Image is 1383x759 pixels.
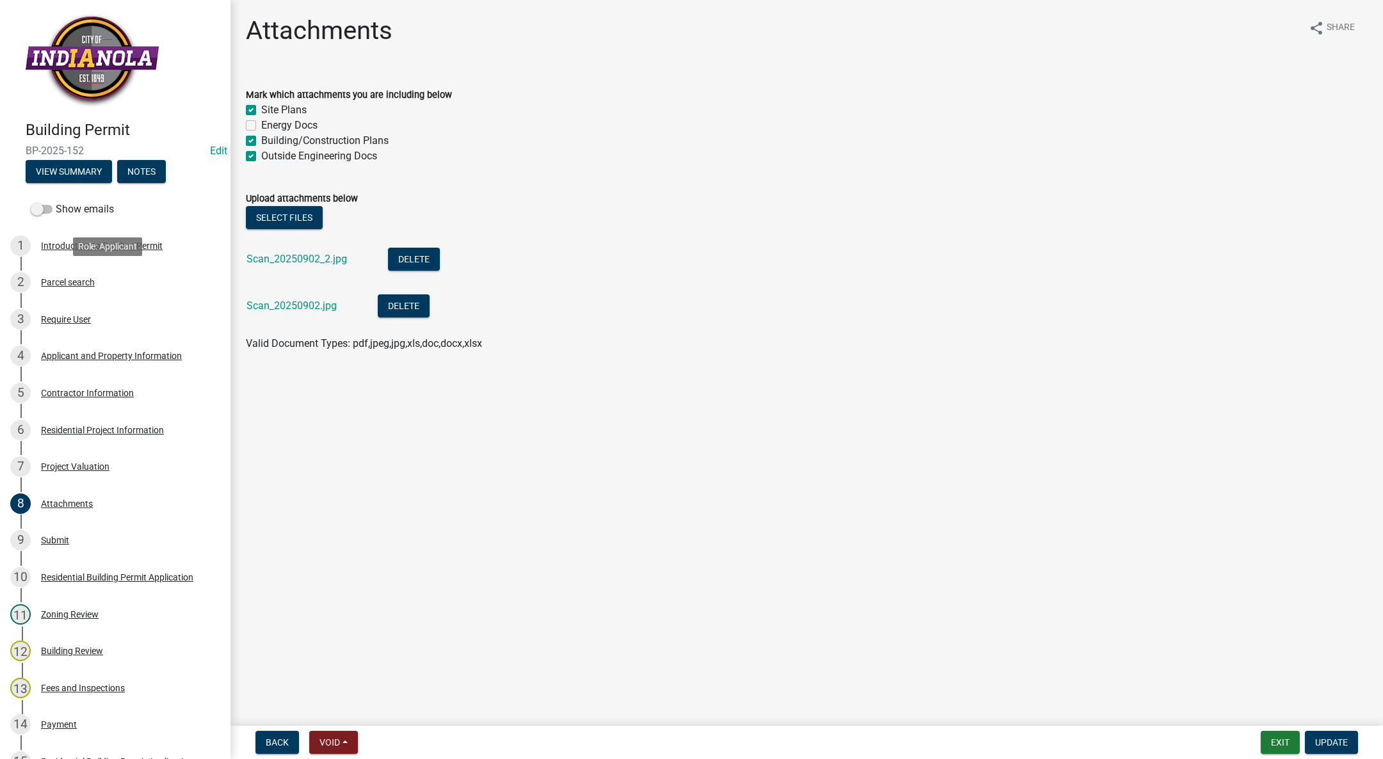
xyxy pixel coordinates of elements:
[41,426,164,435] div: Residential Project Information
[10,236,31,256] div: 1
[10,309,31,330] div: 3
[10,530,31,550] div: 9
[261,118,318,133] label: Energy Docs
[210,145,227,157] wm-modal-confirm: Edit Application Number
[41,241,163,250] div: Introduction to Building Permit
[388,254,440,266] wm-modal-confirm: Delete Document
[210,145,227,157] a: Edit
[319,737,340,747] span: Void
[388,248,440,271] button: Delete
[1298,15,1365,40] button: shareShare
[246,337,482,349] span: Valid Document Types: pdf,jpeg,jpg,xls,doc,docx,xlsx
[10,456,31,477] div: 7
[10,346,31,366] div: 4
[10,383,31,403] div: 5
[246,195,358,204] label: Upload attachments below
[41,278,95,287] div: Parcel search
[309,731,358,754] button: Void
[1305,731,1358,754] button: Update
[41,720,77,729] div: Payment
[255,731,299,754] button: Back
[73,237,142,256] div: Role: Applicant
[26,13,159,108] img: City of Indianola, Iowa
[247,300,337,312] a: Scan_20250902.jpg
[10,493,31,514] div: 8
[10,272,31,292] div: 2
[10,641,31,661] div: 12
[261,133,389,148] label: Building/Construction Plans
[10,604,31,625] div: 11
[31,202,114,217] label: Show emails
[246,206,323,229] button: Select files
[246,15,392,46] h1: Attachments
[1327,20,1355,36] span: Share
[26,160,112,183] button: View Summary
[41,683,125,692] div: Fees and Inspections
[378,301,430,313] wm-modal-confirm: Delete Document
[26,167,112,177] wm-modal-confirm: Summary
[10,420,31,440] div: 6
[261,102,307,118] label: Site Plans
[266,737,289,747] span: Back
[41,610,99,619] div: Zoning Review
[41,462,109,471] div: Project Valuation
[41,388,134,397] div: Contractor Information
[247,253,347,265] a: Scan_20250902_2.jpg
[41,315,91,324] div: Require User
[1315,737,1348,747] span: Update
[26,121,220,140] h4: Building Permit
[1261,731,1300,754] button: Exit
[10,714,31,735] div: 14
[41,499,93,508] div: Attachments
[41,351,182,360] div: Applicant and Property Information
[41,573,193,582] div: Residential Building Permit Application
[246,91,452,100] label: Mark which attachments you are including below
[10,678,31,698] div: 13
[378,294,430,317] button: Delete
[1309,20,1324,36] i: share
[41,536,69,545] div: Submit
[41,646,103,655] div: Building Review
[10,567,31,587] div: 10
[117,167,166,177] wm-modal-confirm: Notes
[261,148,377,164] label: Outside Engineering Docs
[117,160,166,183] button: Notes
[26,145,205,157] span: BP-2025-152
